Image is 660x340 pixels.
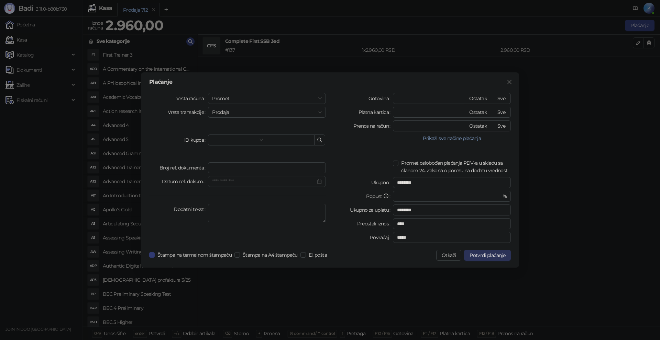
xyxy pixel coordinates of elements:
[212,107,322,117] span: Prodaja
[464,250,511,261] button: Potvrdi plaćanje
[357,218,393,229] label: Preostali iznos
[353,120,393,131] label: Prenos na račun
[162,176,208,187] label: Datum ref. dokum.
[370,232,393,243] label: Povraćaj
[464,93,492,104] button: Ostatak
[504,79,515,85] span: Zatvori
[184,134,208,145] label: ID kupca
[149,79,511,85] div: Plaćanje
[470,252,505,258] span: Potvrdi plaćanje
[155,251,234,259] span: Štampa na termalnom štampaču
[208,162,326,173] input: Broj ref. dokumenta
[464,107,492,118] button: Ostatak
[306,251,330,259] span: El. pošta
[208,204,326,222] textarea: Dodatni tekst
[492,93,511,104] button: Sve
[212,93,322,104] span: Promet
[507,79,512,85] span: close
[174,204,208,215] label: Dodatni tekst
[492,107,511,118] button: Sve
[240,251,300,259] span: Štampa na A4 štampaču
[212,178,316,185] input: Datum ref. dokum.
[393,134,511,142] button: Prikaži sve načine plaćanja
[368,93,393,104] label: Gotovina
[366,191,393,202] label: Popust
[350,204,393,215] label: Ukupno za uplatu
[176,93,208,104] label: Vrsta računa
[168,107,208,118] label: Vrsta transakcije
[159,162,208,173] label: Broj ref. dokumenta
[492,120,511,131] button: Sve
[436,250,461,261] button: Otkaži
[464,120,492,131] button: Ostatak
[504,77,515,87] button: Close
[371,177,393,188] label: Ukupno
[398,159,511,174] span: Promet oslobođen plaćanja PDV-a u skladu sa članom 24. Zakona o porezu na dodatu vrednost
[359,107,393,118] label: Platna kartica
